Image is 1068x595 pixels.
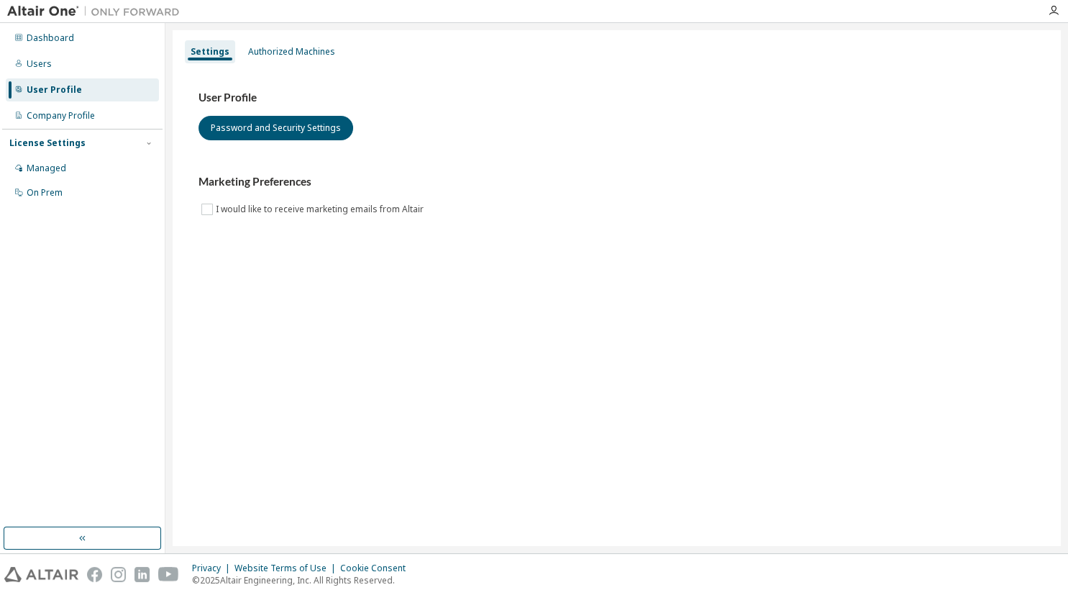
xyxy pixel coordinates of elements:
[216,201,426,218] label: I would like to receive marketing emails from Altair
[27,32,74,44] div: Dashboard
[27,84,82,96] div: User Profile
[134,567,150,582] img: linkedin.svg
[248,46,335,58] div: Authorized Machines
[87,567,102,582] img: facebook.svg
[27,187,63,199] div: On Prem
[7,4,187,19] img: Altair One
[4,567,78,582] img: altair_logo.svg
[191,46,229,58] div: Settings
[111,567,126,582] img: instagram.svg
[198,91,1035,105] h3: User Profile
[234,563,340,574] div: Website Terms of Use
[158,567,179,582] img: youtube.svg
[340,563,414,574] div: Cookie Consent
[9,137,86,149] div: License Settings
[198,175,1035,189] h3: Marketing Preferences
[27,58,52,70] div: Users
[27,163,66,174] div: Managed
[192,563,234,574] div: Privacy
[198,116,353,140] button: Password and Security Settings
[192,574,414,586] p: © 2025 Altair Engineering, Inc. All Rights Reserved.
[27,110,95,122] div: Company Profile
